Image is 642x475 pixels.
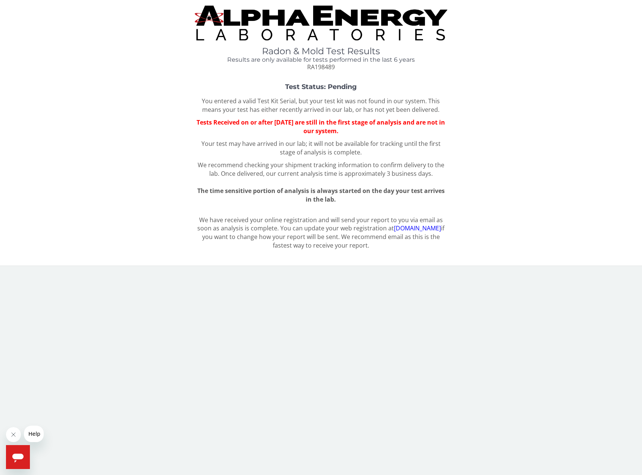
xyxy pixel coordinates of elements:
[195,216,447,250] p: We have received your online registration and will send your report to you via email as soon as a...
[6,427,21,442] iframe: Close message
[195,97,447,114] p: You entered a valid Test Kit Serial, but your test kit was not found in our system. This means yo...
[195,6,447,40] img: TightCrop.jpg
[197,118,445,135] span: Tests Received on or after [DATE] are still in the first stage of analysis and are not in our sys...
[394,224,441,232] a: [DOMAIN_NAME]
[195,140,447,157] p: Your test may have arrived in our lab; it will not be available for tracking until the first stag...
[221,169,433,178] span: Once delivered, our current analysis time is approximately 3 business days.
[6,445,30,469] iframe: Button to launch messaging window
[285,83,357,91] strong: Test Status: Pending
[24,426,44,442] iframe: Message from company
[198,161,444,178] span: We recommend checking your shipment tracking information to confirm delivery to the lab.
[197,187,445,203] span: The time sensitive portion of analysis is always started on the day your test arrives in the lab.
[195,56,447,63] h4: Results are only available for tests performed in the last 6 years
[195,46,447,56] h1: Radon & Mold Test Results
[307,63,335,71] span: RA198489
